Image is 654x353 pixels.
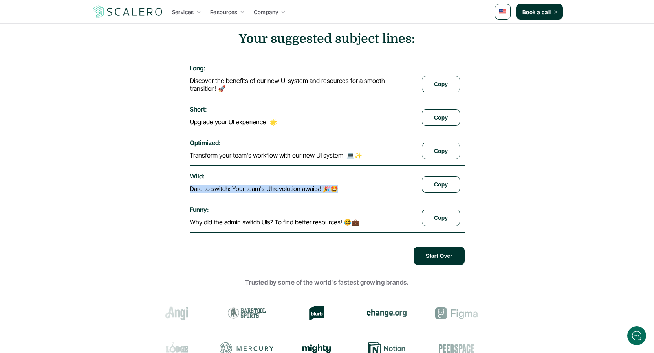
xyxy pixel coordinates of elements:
h2: Let us know if we can help with lifecycle marketing. [12,52,145,90]
button: Copy [422,109,460,126]
label: short : [190,105,207,113]
label: funny : [190,206,209,213]
button: Copy [422,176,460,193]
p: Services [172,8,194,16]
p: Why did the admin switch UIs? To find better resources! 😂💼 [190,218,359,226]
p: Trusted by some of the world's fastest growing brands. [92,278,563,288]
p: Book a call [522,8,551,16]
label: optimized : [190,139,221,147]
div: Blurb [278,306,333,320]
button: Start Over [414,247,465,265]
img: Groome [496,309,534,318]
div: Angi [139,306,193,320]
p: Transform your team's workflow with our new UI system! 💻✨ [190,151,362,159]
p: Dare to switch: Your team's UI revolution awaits! 🎉🤩 [190,185,338,193]
button: New conversation [12,104,145,120]
label: wild : [190,172,205,180]
a: Book a call [516,4,563,20]
p: Discover the benefits of our new UI system and resources for a smooth transition! 🚀 [190,77,413,92]
button: Copy [422,143,460,159]
div: Figma [418,306,473,320]
a: Scalero company logo [92,5,164,19]
h1: Hi! Welcome to [GEOGRAPHIC_DATA]. [12,38,145,51]
span: We run on Gist [66,275,99,280]
p: Resources [210,8,238,16]
button: Copy [422,76,460,92]
h2: Your suggested subject lines: [190,31,465,46]
button: Copy [422,210,460,226]
label: long : [190,64,205,72]
div: Mighty Networks [281,344,335,353]
div: Barstool [209,306,263,320]
iframe: gist-messenger-bubble-iframe [627,326,646,345]
img: Scalero company logo [92,4,164,19]
p: Company [254,8,278,16]
p: Upgrade your UI experience! 🌟 [190,118,277,126]
span: New conversation [51,109,94,115]
div: change.org [348,306,403,320]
